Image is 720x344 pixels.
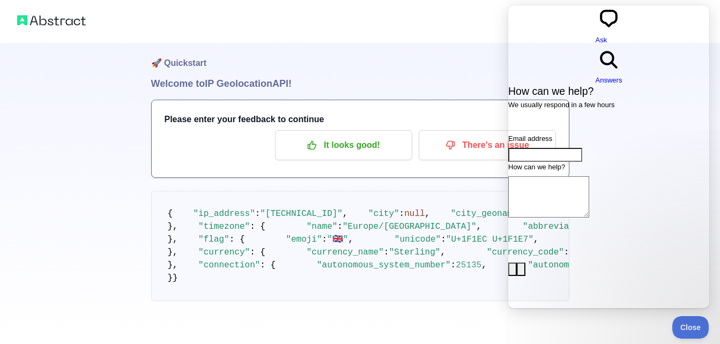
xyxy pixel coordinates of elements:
span: , [343,209,348,219]
span: , [477,222,482,231]
span: "U+1F1EC U+1F1E7" [446,235,533,244]
span: "city" [368,209,399,219]
span: "flag" [198,235,229,244]
h3: Please enter your feedback to continue [165,113,556,126]
span: "Sterling" [389,248,440,257]
span: , [481,260,487,270]
span: : [322,235,328,244]
span: : [451,260,456,270]
span: "[TECHNICAL_ID]" [260,209,343,219]
span: : [255,209,261,219]
h1: Welcome to IP Geolocation API! [151,76,569,91]
span: "currency_code" [487,248,564,257]
span: "emoji" [286,235,322,244]
h1: 🚀 Quickstart [151,35,569,76]
span: : { [260,260,276,270]
iframe: Help Scout Beacon - Live Chat, Contact Form, and Knowledge Base [508,5,709,308]
span: , [348,235,353,244]
span: "ip_address" [194,209,255,219]
span: : { [250,222,265,231]
p: There's an issue [427,136,548,154]
span: : { [250,248,265,257]
span: : [337,222,343,231]
span: "city_geoname_id" [451,209,538,219]
span: null [404,209,425,219]
span: : [441,235,446,244]
span: { [168,209,173,219]
span: "name" [307,222,338,231]
span: "unicode" [395,235,441,244]
iframe: Help Scout Beacon - Close [672,316,709,339]
button: There's an issue [419,130,556,160]
span: "connection" [198,260,260,270]
img: Abstract logo [17,13,86,28]
span: , [425,209,430,219]
p: It looks good! [283,136,404,154]
span: "currency" [198,248,250,257]
span: "Europe/[GEOGRAPHIC_DATA]" [343,222,477,231]
span: "autonomous_system_number" [317,260,451,270]
span: "timezone" [198,222,250,231]
span: : { [229,235,245,244]
span: : [384,248,389,257]
span: , [440,248,446,257]
span: : [399,209,405,219]
span: 25135 [456,260,481,270]
span: "🇬🇧" [327,235,348,244]
span: "currency_name" [307,248,384,257]
button: It looks good! [275,130,412,160]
